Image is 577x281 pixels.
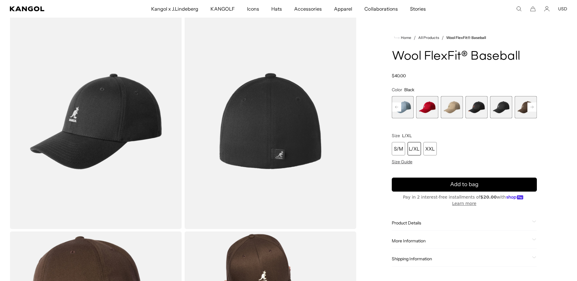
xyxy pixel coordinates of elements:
[416,96,439,118] div: 3 of 17
[450,180,478,189] span: Add to bag
[10,14,182,229] img: color-black
[392,256,530,262] span: Shipping Information
[441,96,463,118] div: 4 of 17
[392,220,530,226] span: Product Details
[392,73,406,78] span: $40.00
[490,96,512,118] label: Black
[516,6,522,12] summary: Search here
[416,96,439,118] label: Barn Red
[392,34,537,41] nav: breadcrumbs
[404,87,414,92] span: Black
[544,6,550,12] a: Account
[490,96,512,118] div: 6 of 17
[446,36,486,40] a: Wool FlexFit® Baseball
[423,142,437,155] div: XXL
[392,133,400,138] span: Size
[515,96,537,118] label: Brown
[558,6,567,12] button: USD
[10,6,100,11] a: Kangol
[402,133,412,138] span: L/XL
[441,96,463,118] label: Beige
[530,6,536,12] button: Cart
[400,36,411,40] span: Home
[439,34,444,41] li: /
[465,96,488,118] div: 5 of 17
[465,96,488,118] label: Beluga Black
[392,238,530,244] span: More Information
[392,87,402,92] span: Color
[408,142,421,155] div: L/XL
[394,35,411,40] a: Home
[392,96,414,118] div: 2 of 17
[392,178,537,192] button: Add to bag
[392,50,537,63] h1: Wool FlexFit® Baseball
[515,96,537,118] div: 7 of 17
[392,96,414,118] label: Heather Blue
[411,34,416,41] li: /
[184,14,356,229] img: color-black
[392,142,405,155] div: S/M
[392,159,412,165] span: Size Guide
[418,36,439,40] a: All Products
